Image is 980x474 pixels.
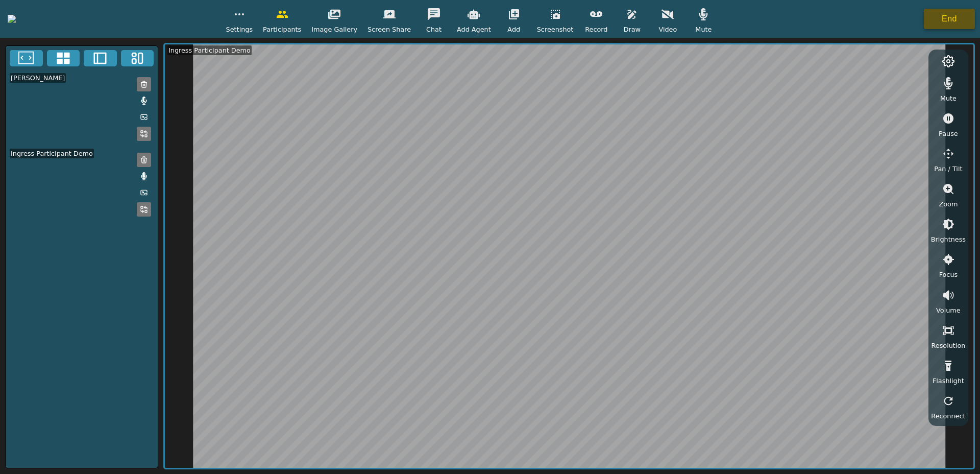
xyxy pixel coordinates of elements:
[537,25,574,34] span: Screenshot
[507,25,520,34] span: Add
[10,73,66,83] div: [PERSON_NAME]
[939,129,958,138] span: Pause
[137,153,151,167] button: Remove Feed
[84,50,117,66] button: Two Window Medium
[137,77,151,91] button: Remove Feed
[931,411,965,421] span: Reconnect
[939,199,958,209] span: Zoom
[658,25,677,34] span: Video
[936,305,961,315] span: Volume
[121,50,154,66] button: Three Window Medium
[47,50,80,66] button: 4x4
[457,25,491,34] span: Add Agent
[137,93,151,108] button: Mute
[931,234,966,244] span: Brightness
[931,341,965,350] span: Resolution
[695,25,712,34] span: Mute
[137,169,151,183] button: Mute
[940,93,957,103] span: Mute
[426,25,442,34] span: Chat
[137,127,151,141] button: Replace Feed
[167,45,252,55] div: Ingress Participant Demo
[137,110,151,124] button: Picture in Picture
[585,25,607,34] span: Record
[226,25,253,34] span: Settings
[263,25,301,34] span: Participants
[367,25,411,34] span: Screen Share
[939,270,958,279] span: Focus
[934,164,962,174] span: Pan / Tilt
[311,25,357,34] span: Image Gallery
[10,149,94,158] div: Ingress Participant Demo
[137,202,151,217] button: Replace Feed
[924,9,975,29] button: End
[5,12,18,26] img: logoWhite.png
[624,25,641,34] span: Draw
[137,185,151,200] button: Picture in Picture
[10,50,43,66] button: Fullscreen
[933,376,964,386] span: Flashlight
